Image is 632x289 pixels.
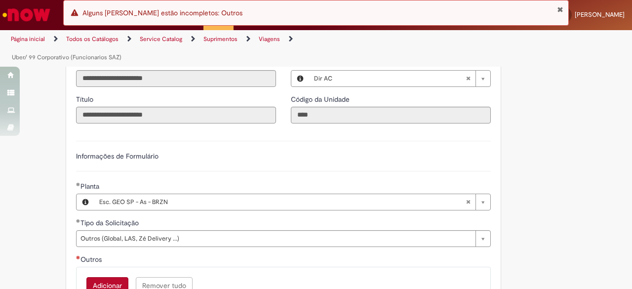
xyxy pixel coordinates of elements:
[259,35,280,43] a: Viagens
[76,94,95,104] label: Somente leitura - Título
[461,71,475,86] abbr: Limpar campo Local
[291,95,352,104] span: Somente leitura - Código da Unidade
[76,255,80,259] span: Necessários
[140,35,182,43] a: Service Catalog
[76,152,158,161] label: Informações de Formulário
[76,107,276,124] input: Título
[76,58,94,67] span: Somente leitura - Email
[76,182,80,186] span: Obrigatório Preenchido
[575,10,625,19] span: [PERSON_NAME]
[203,35,237,43] a: Suprimentos
[76,219,80,223] span: Obrigatório Preenchido
[80,255,104,264] span: Outros
[11,35,45,43] a: Página inicial
[314,71,466,86] span: Dir AC
[77,194,94,210] button: Planta, Visualizar este registro Esc. GEO SP - As - BRZN
[99,194,466,210] span: Esc. GEO SP - As - BRZN
[291,94,352,104] label: Somente leitura - Código da Unidade
[80,218,141,227] span: Tipo da Solicitação
[291,58,310,67] span: Local
[1,5,52,25] img: ServiceNow
[66,35,118,43] a: Todos os Catálogos
[76,70,276,87] input: Email
[461,194,475,210] abbr: Limpar campo Planta
[80,182,101,191] span: Necessários - Planta
[7,30,414,67] ul: Trilhas de página
[12,53,121,61] a: Uber/ 99 Corporativo (Funcionarios SAZ)
[82,8,242,17] span: Alguns [PERSON_NAME] estão incompletos: Outros
[80,231,471,247] span: Outros (Global, LAS, Zé Delivery ...)
[309,71,490,86] a: Dir ACLimpar campo Local
[94,194,490,210] a: Esc. GEO SP - As - BRZNLimpar campo Planta
[291,107,491,124] input: Código da Unidade
[76,95,95,104] span: Somente leitura - Título
[557,5,563,13] button: Fechar Notificação
[291,71,309,86] button: Local, Visualizar este registro Dir AC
